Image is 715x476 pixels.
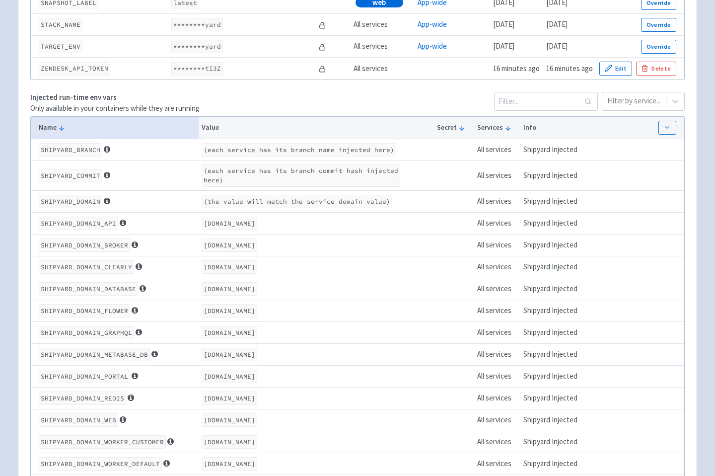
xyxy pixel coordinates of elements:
[202,217,257,230] code: [DOMAIN_NAME]
[202,348,257,361] code: [DOMAIN_NAME]
[202,435,257,449] code: [DOMAIN_NAME]
[474,365,520,387] td: All services
[202,282,257,296] code: [DOMAIN_NAME]
[474,431,520,453] td: All services
[474,234,520,256] td: All services
[39,304,130,317] code: SHIPYARD_DOMAIN_FLOWER
[39,18,82,31] code: STACK_NAME
[546,41,568,51] time: [DATE]
[39,169,102,182] code: SHIPYARD_COMMIT
[641,18,676,32] button: Override
[30,103,200,114] p: Only available in your containers while they are running
[474,278,520,300] td: All services
[202,260,257,274] code: [DOMAIN_NAME]
[202,238,257,252] code: [DOMAIN_NAME]
[520,190,590,212] td: Shipyard Injected
[202,304,257,317] code: [DOMAIN_NAME]
[520,278,590,300] td: Shipyard Injected
[474,321,520,343] td: All services
[493,41,514,51] time: [DATE]
[39,370,130,383] code: SHIPYARD_DOMAIN_PORTAL
[520,431,590,453] td: Shipyard Injected
[520,212,590,234] td: Shipyard Injected
[202,195,392,208] code: (the value will match the service domain value)
[474,212,520,234] td: All services
[520,321,590,343] td: Shipyard Injected
[39,217,118,230] code: SHIPYARD_DOMAIN_API
[641,40,676,54] button: Override
[474,139,520,160] td: All services
[39,282,138,296] code: SHIPYARD_DOMAIN_DATABASE
[350,58,414,79] td: All services
[493,64,540,73] time: 16 minutes ago
[474,343,520,365] td: All services
[39,122,196,133] button: Name
[520,117,590,139] th: Info
[202,392,257,405] code: [DOMAIN_NAME]
[520,453,590,475] td: Shipyard Injected
[520,409,590,431] td: Shipyard Injected
[474,300,520,321] td: All services
[520,343,590,365] td: Shipyard Injected
[474,190,520,212] td: All services
[520,234,590,256] td: Shipyard Injected
[202,326,257,339] code: [DOMAIN_NAME]
[520,387,590,409] td: Shipyard Injected
[202,413,257,427] code: [DOMAIN_NAME]
[520,300,590,321] td: Shipyard Injected
[437,122,470,133] button: Secret
[39,435,166,449] code: SHIPYARD_DOMAIN_WORKER_CUSTOMER
[474,387,520,409] td: All services
[39,457,162,471] code: SHIPYARD_DOMAIN_WORKER_DEFAULT
[39,413,118,427] code: SHIPYARD_DOMAIN_WEB
[520,139,590,160] td: Shipyard Injected
[39,62,110,75] code: ZENDESK_API_TOKEN
[546,64,593,73] time: 16 minutes ago
[202,143,396,157] code: (each service has its branch name injected here)
[39,143,102,157] code: SHIPYARD_BRANCH
[39,195,102,208] code: SHIPYARD_DOMAIN
[474,256,520,278] td: All services
[520,256,590,278] td: Shipyard Injected
[350,36,414,58] td: All services
[202,457,257,471] code: [DOMAIN_NAME]
[474,160,520,190] td: All services
[520,365,590,387] td: Shipyard Injected
[494,92,598,111] input: Filter...
[418,19,447,29] a: App-wide
[474,453,520,475] td: All services
[636,62,676,76] button: Delete
[39,348,150,361] code: SHIPYARD_DOMAIN_METABASE_DB
[546,19,568,29] time: [DATE]
[39,40,82,53] code: TARGET_ENV
[493,19,514,29] time: [DATE]
[39,238,130,252] code: SHIPYARD_DOMAIN_BROKER
[474,409,520,431] td: All services
[199,117,434,139] th: Value
[477,122,517,133] button: Services
[202,164,400,187] code: (each service has its branch commit hash injected here)
[599,62,632,76] button: Edit
[418,41,447,51] a: App-wide
[202,370,257,383] code: [DOMAIN_NAME]
[520,160,590,190] td: Shipyard Injected
[39,260,134,274] code: SHIPYARD_DOMAIN_CLEARLY
[30,92,117,102] strong: Injected run-time env vars
[39,326,134,339] code: SHIPYARD_DOMAIN_GRAPHQL
[39,392,126,405] code: SHIPYARD_DOMAIN_REDIS
[350,14,414,36] td: All services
